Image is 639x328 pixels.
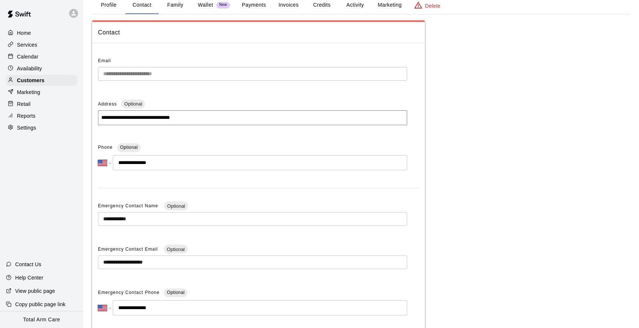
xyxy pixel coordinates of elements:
[425,2,440,10] p: Delete
[98,58,111,63] span: Email
[6,98,77,110] a: Retail
[98,247,159,252] span: Emergency Contact Email
[6,51,77,62] a: Calendar
[23,316,60,324] p: Total Arm Care
[164,247,187,252] span: Optional
[98,101,117,107] span: Address
[17,41,37,48] p: Services
[216,3,230,7] span: New
[120,145,138,150] span: Optional
[17,65,42,72] p: Availability
[198,1,213,9] p: Wallet
[98,203,160,208] span: Emergency Contact Name
[17,53,38,60] p: Calendar
[6,39,77,50] a: Services
[6,110,77,121] a: Reports
[6,27,77,39] a: Home
[17,124,36,131] p: Settings
[17,88,40,96] p: Marketing
[98,142,113,154] span: Phone
[15,261,41,268] p: Contact Us
[6,122,77,133] a: Settings
[98,28,419,37] span: Contact
[6,63,77,74] a: Availability
[17,100,31,108] p: Retail
[98,67,407,81] div: The email of an existing customer can only be changed by the customer themselves at https://book....
[164,203,188,209] span: Optional
[15,274,43,281] p: Help Center
[17,77,44,84] p: Customers
[98,287,159,299] span: Emergency Contact Phone
[167,290,185,295] span: Optional
[15,287,55,295] p: View public page
[121,101,145,107] span: Optional
[15,301,65,308] p: Copy public page link
[6,75,77,86] a: Customers
[17,112,35,120] p: Reports
[17,29,31,37] p: Home
[6,87,77,98] a: Marketing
